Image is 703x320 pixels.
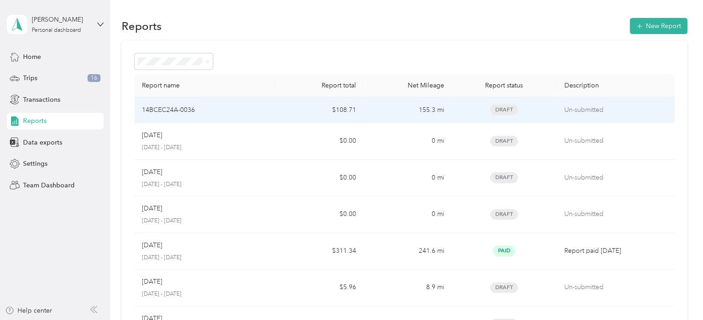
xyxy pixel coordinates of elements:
th: Description [557,74,674,97]
td: $0.00 [275,160,363,197]
iframe: Everlance-gr Chat Button Frame [651,268,703,320]
td: $108.71 [275,97,363,123]
p: [DATE] [142,130,162,140]
p: Report paid [DATE] [564,246,667,256]
p: [DATE] - [DATE] [142,217,268,225]
h1: Reports [122,21,162,31]
div: [PERSON_NAME] [32,15,89,24]
span: Data exports [23,138,62,147]
p: Un-submitted [564,105,667,115]
td: $311.34 [275,233,363,270]
td: 0 mi [363,196,451,233]
span: Transactions [23,95,60,105]
p: [DATE] [142,167,162,177]
p: [DATE] [142,240,162,250]
span: Draft [490,209,518,220]
td: 155.3 mi [363,97,451,123]
span: Settings [23,159,47,169]
span: Home [23,52,41,62]
button: New Report [630,18,687,34]
span: Draft [490,282,518,293]
span: Reports [23,116,47,126]
td: $5.96 [275,269,363,306]
span: Paid [493,245,515,256]
th: Net Mileage [363,74,451,97]
th: Report total [275,74,363,97]
p: Un-submitted [564,136,667,146]
p: [DATE] [142,204,162,214]
td: 0 mi [363,160,451,197]
p: [DATE] - [DATE] [142,180,268,189]
td: 241.6 mi [363,233,451,270]
button: Help center [5,306,52,315]
span: Draft [490,136,518,146]
td: 8.9 mi [363,269,451,306]
p: 14BCEC24A-0036 [142,105,195,115]
p: [DATE] - [DATE] [142,254,268,262]
p: [DATE] [142,277,162,287]
p: Un-submitted [564,209,667,219]
p: Un-submitted [564,173,667,183]
div: Report status [458,81,549,89]
td: $0.00 [275,196,363,233]
td: 0 mi [363,123,451,160]
td: $0.00 [275,123,363,160]
span: Draft [490,172,518,183]
span: Team Dashboard [23,180,75,190]
div: Personal dashboard [32,28,81,33]
p: [DATE] - [DATE] [142,144,268,152]
p: Un-submitted [564,282,667,292]
span: Trips [23,73,37,83]
th: Report name [135,74,275,97]
p: [DATE] - [DATE] [142,290,268,298]
span: 16 [88,74,100,82]
span: Draft [490,105,518,115]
